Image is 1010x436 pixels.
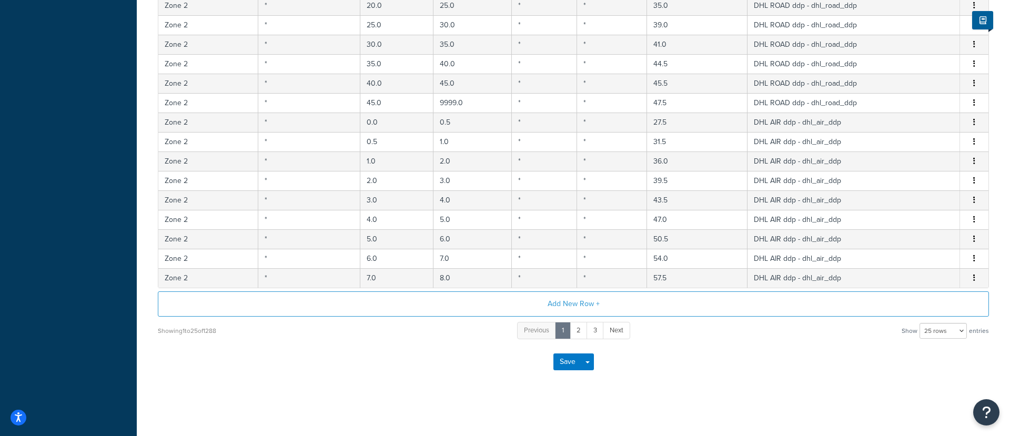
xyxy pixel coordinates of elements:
td: 2.0 [433,151,512,171]
td: DHL AIR ddp - dhl_air_ddp [748,249,960,268]
td: Zone 2 [158,54,258,74]
td: DHL ROAD ddp - dhl_road_ddp [748,74,960,93]
td: 43.5 [647,190,748,210]
td: 45.5 [647,74,748,93]
td: 39.0 [647,15,748,35]
td: 27.5 [647,113,748,132]
td: 57.5 [647,268,748,288]
td: DHL ROAD ddp - dhl_road_ddp [748,93,960,113]
td: Zone 2 [158,249,258,268]
td: 6.0 [433,229,512,249]
td: 54.0 [647,249,748,268]
a: 3 [587,322,604,339]
td: 5.0 [360,229,433,249]
a: 1 [555,322,571,339]
td: 5.0 [433,210,512,229]
td: DHL AIR ddp - dhl_air_ddp [748,171,960,190]
td: 4.0 [360,210,433,229]
td: 41.0 [647,35,748,54]
td: DHL AIR ddp - dhl_air_ddp [748,268,960,288]
td: 8.0 [433,268,512,288]
span: Next [610,325,623,335]
td: 30.0 [433,15,512,35]
td: Zone 2 [158,268,258,288]
td: DHL AIR ddp - dhl_air_ddp [748,210,960,229]
td: 31.5 [647,132,748,151]
td: DHL ROAD ddp - dhl_road_ddp [748,35,960,54]
td: 25.0 [360,15,433,35]
td: Zone 2 [158,190,258,210]
td: Zone 2 [158,210,258,229]
td: 6.0 [360,249,433,268]
td: 2.0 [360,171,433,190]
td: 3.0 [360,190,433,210]
a: Next [603,322,630,339]
td: DHL AIR ddp - dhl_air_ddp [748,190,960,210]
td: Zone 2 [158,15,258,35]
button: Save [553,353,582,370]
td: 45.0 [360,93,433,113]
td: 0.0 [360,113,433,132]
td: DHL ROAD ddp - dhl_road_ddp [748,54,960,74]
td: 0.5 [360,132,433,151]
td: 40.0 [433,54,512,74]
td: DHL ROAD ddp - dhl_road_ddp [748,15,960,35]
td: 30.0 [360,35,433,54]
div: Showing 1 to 25 of 1288 [158,323,216,338]
td: Zone 2 [158,132,258,151]
td: 1.0 [433,132,512,151]
button: Add New Row + [158,291,989,317]
td: 47.5 [647,93,748,113]
a: 2 [570,322,588,339]
td: Zone 2 [158,171,258,190]
td: 39.5 [647,171,748,190]
td: DHL AIR ddp - dhl_air_ddp [748,132,960,151]
td: Zone 2 [158,74,258,93]
td: 50.5 [647,229,748,249]
td: 7.0 [433,249,512,268]
td: Zone 2 [158,151,258,171]
td: 40.0 [360,74,433,93]
td: 45.0 [433,74,512,93]
td: Zone 2 [158,35,258,54]
button: Open Resource Center [973,399,999,425]
td: 35.0 [433,35,512,54]
td: 4.0 [433,190,512,210]
td: 47.0 [647,210,748,229]
td: 35.0 [360,54,433,74]
button: Show Help Docs [972,11,993,29]
td: DHL AIR ddp - dhl_air_ddp [748,229,960,249]
td: 3.0 [433,171,512,190]
span: Previous [524,325,549,335]
a: Previous [517,322,556,339]
td: Zone 2 [158,113,258,132]
td: 1.0 [360,151,433,171]
td: DHL AIR ddp - dhl_air_ddp [748,113,960,132]
td: 44.5 [647,54,748,74]
td: 0.5 [433,113,512,132]
td: Zone 2 [158,229,258,249]
td: 7.0 [360,268,433,288]
span: entries [969,323,989,338]
span: Show [902,323,917,338]
td: 9999.0 [433,93,512,113]
td: Zone 2 [158,93,258,113]
td: 36.0 [647,151,748,171]
td: DHL AIR ddp - dhl_air_ddp [748,151,960,171]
